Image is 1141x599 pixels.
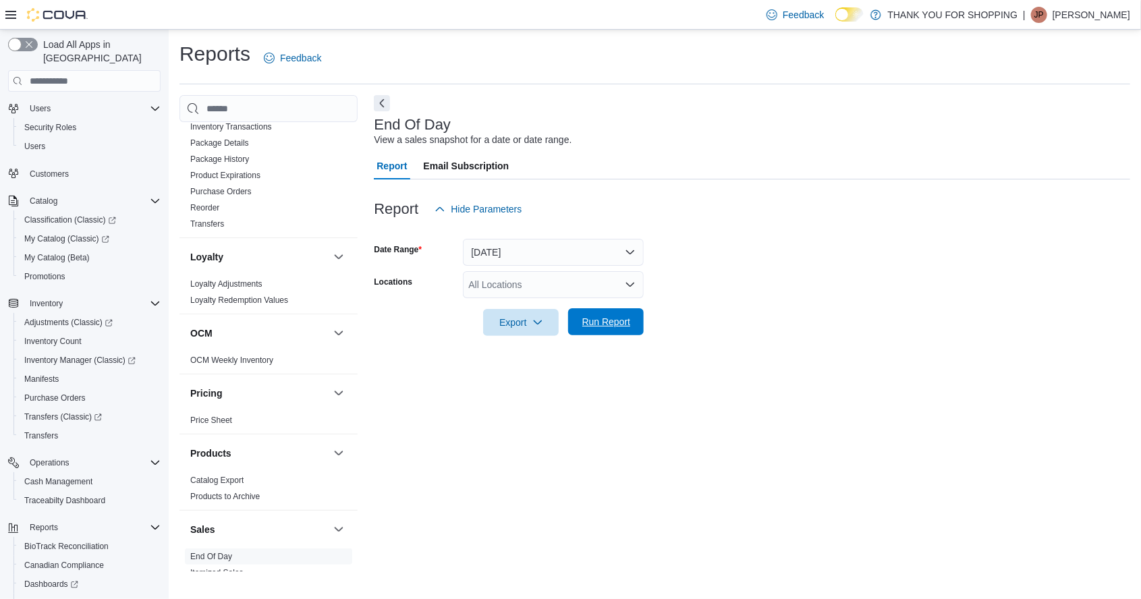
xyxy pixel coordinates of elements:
[888,7,1018,23] p: THANK YOU FOR SHOPPING
[190,447,328,460] button: Products
[19,250,95,266] a: My Catalog (Beta)
[190,203,219,212] a: Reorder
[38,38,161,65] span: Load All Apps in [GEOGRAPHIC_DATA]
[625,279,636,290] button: Open list of options
[24,519,63,536] button: Reports
[24,541,109,552] span: BioTrack Reconciliation
[190,250,223,264] h3: Loyalty
[24,252,90,263] span: My Catalog (Beta)
[258,45,327,72] a: Feedback
[190,138,249,148] a: Package Details
[190,154,249,165] span: Package History
[30,298,63,309] span: Inventory
[190,447,231,460] h3: Products
[24,455,75,471] button: Operations
[190,170,260,181] span: Product Expirations
[13,351,166,370] a: Inventory Manager (Classic)
[190,551,232,562] span: End Of Day
[24,336,82,347] span: Inventory Count
[13,370,166,389] button: Manifests
[13,229,166,248] a: My Catalog (Classic)
[24,141,45,152] span: Users
[190,387,222,400] h3: Pricing
[190,492,260,501] a: Products to Archive
[24,430,58,441] span: Transfers
[19,492,111,509] a: Traceabilty Dashboard
[19,231,161,247] span: My Catalog (Classic)
[374,133,572,147] div: View a sales snapshot for a date or date range.
[19,557,161,573] span: Canadian Compliance
[19,250,161,266] span: My Catalog (Beta)
[13,575,166,594] a: Dashboards
[19,231,115,247] a: My Catalog (Classic)
[190,219,224,229] a: Transfers
[331,445,347,461] button: Products
[30,196,57,206] span: Catalog
[24,519,161,536] span: Reports
[24,476,92,487] span: Cash Management
[13,210,166,229] a: Classification (Classic)
[374,201,418,217] h3: Report
[24,579,78,590] span: Dashboards
[24,374,59,384] span: Manifests
[190,415,232,426] span: Price Sheet
[19,371,161,387] span: Manifests
[3,518,166,537] button: Reports
[19,212,121,228] a: Classification (Classic)
[19,409,161,425] span: Transfers (Classic)
[190,122,272,132] a: Inventory Transactions
[451,202,522,216] span: Hide Parameters
[190,154,249,164] a: Package History
[19,352,161,368] span: Inventory Manager (Classic)
[190,416,232,425] a: Price Sheet
[13,407,166,426] a: Transfers (Classic)
[190,355,273,365] a: OCM Weekly Inventory
[13,267,166,286] button: Promotions
[19,314,161,331] span: Adjustments (Classic)
[190,279,262,289] a: Loyalty Adjustments
[13,332,166,351] button: Inventory Count
[783,8,824,22] span: Feedback
[13,426,166,445] button: Transfers
[190,186,252,197] span: Purchase Orders
[19,212,161,228] span: Classification (Classic)
[463,239,644,266] button: [DATE]
[13,389,166,407] button: Purchase Orders
[190,171,260,180] a: Product Expirations
[190,475,244,486] span: Catalog Export
[24,193,161,209] span: Catalog
[19,428,161,444] span: Transfers
[190,476,244,485] a: Catalog Export
[24,166,74,182] a: Customers
[19,119,161,136] span: Security Roles
[190,295,288,306] span: Loyalty Redemption Values
[19,314,118,331] a: Adjustments (Classic)
[179,40,250,67] h1: Reports
[30,103,51,114] span: Users
[179,38,358,237] div: Inventory
[13,556,166,575] button: Canadian Compliance
[24,165,161,182] span: Customers
[374,277,412,287] label: Locations
[3,164,166,183] button: Customers
[190,387,328,400] button: Pricing
[179,412,358,434] div: Pricing
[19,119,82,136] a: Security Roles
[19,538,161,554] span: BioTrack Reconciliation
[3,294,166,313] button: Inventory
[24,317,113,328] span: Adjustments (Classic)
[190,568,244,577] a: Itemized Sales
[331,325,347,341] button: OCM
[1023,7,1026,23] p: |
[190,250,328,264] button: Loyalty
[429,196,527,223] button: Hide Parameters
[19,390,161,406] span: Purchase Orders
[19,474,161,490] span: Cash Management
[24,233,109,244] span: My Catalog (Classic)
[190,187,252,196] a: Purchase Orders
[377,152,407,179] span: Report
[331,385,347,401] button: Pricing
[491,309,551,336] span: Export
[374,244,422,255] label: Date Range
[19,576,84,592] a: Dashboards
